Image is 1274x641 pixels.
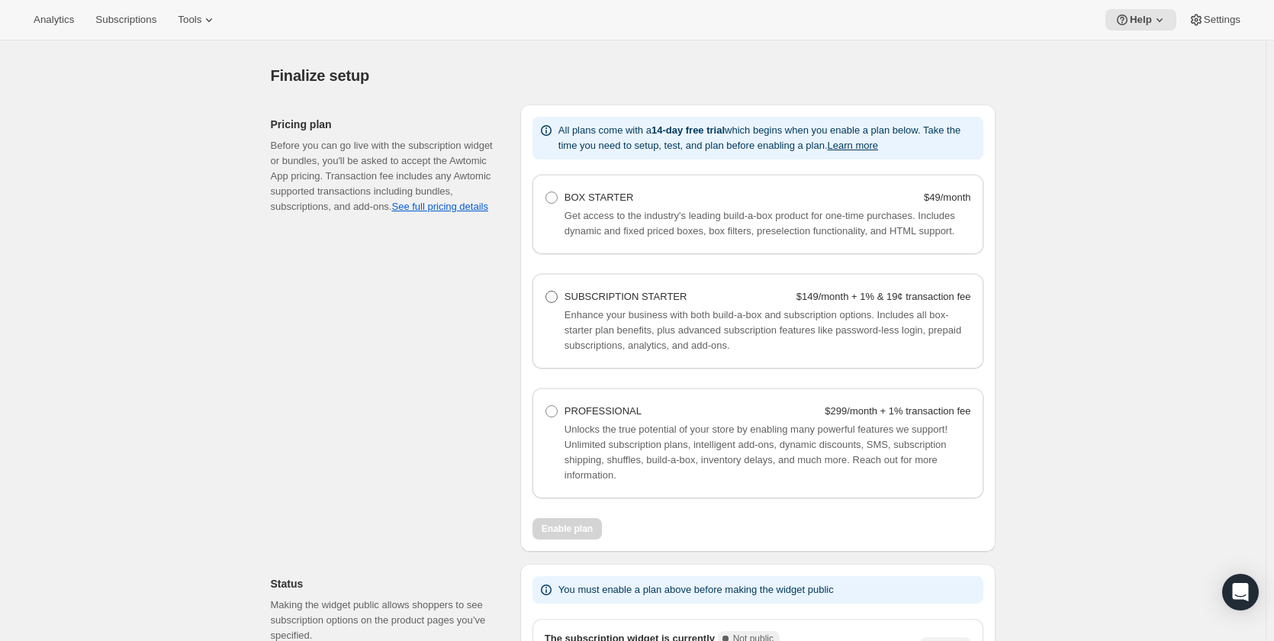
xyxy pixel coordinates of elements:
button: Tools [169,9,226,31]
span: Settings [1204,14,1240,26]
div: Before you can go live with the subscription widget or bundles, you'll be asked to accept the Awt... [271,138,496,214]
span: Finalize setup [271,67,369,84]
span: Get access to the industry's leading build-a-box product for one-time purchases. Includes dynamic... [565,210,955,237]
span: PROFESSIONAL [565,405,642,417]
span: Help [1130,14,1152,26]
b: 14-day free trial [651,124,725,136]
span: Enhance your business with both build-a-box and subscription options. Includes all box-starter pl... [565,309,961,351]
p: You must enable a plan above before making the widget public [558,582,834,598]
p: All plans come with a which begins when you enable a plan below. Take the time you need to setup,... [558,123,977,153]
span: Analytics [34,14,74,26]
button: Learn more [828,140,878,151]
button: Subscriptions [86,9,166,31]
span: BOX STARTER [565,192,634,203]
span: Unlocks the true potential of your store by enabling many powerful features we support! Unlimited... [565,424,947,481]
strong: $299/month + 1% transaction fee [825,405,970,417]
button: Analytics [24,9,83,31]
button: Help [1105,9,1176,31]
div: Open Intercom Messenger [1222,574,1259,610]
h2: Status [271,576,496,591]
button: Settings [1179,9,1250,31]
span: Subscriptions [95,14,156,26]
span: SUBSCRIPTION STARTER [565,291,687,302]
span: Tools [178,14,201,26]
strong: $149/month + 1% & 19¢ transaction fee [796,291,971,302]
strong: $49/month [924,192,970,203]
a: See full pricing details [391,201,487,212]
h2: Pricing plan [271,117,496,132]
